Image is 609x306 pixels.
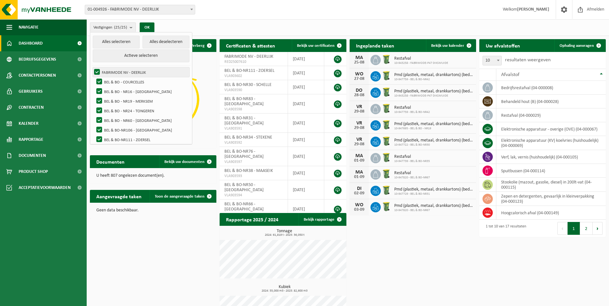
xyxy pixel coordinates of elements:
[394,138,473,143] span: Pmd (plastiek, metaal, drankkartons) (bedrijven)
[479,39,526,52] h2: Uw afvalstoffen
[95,125,189,135] label: BEL & BO-NR106 - [GEOGRAPHIC_DATA]
[353,170,366,175] div: MA
[288,180,324,200] td: [DATE]
[394,56,448,61] span: Restafval
[353,158,366,163] div: 01-09
[288,52,324,66] td: [DATE]
[288,66,324,80] td: [DATE]
[224,159,283,165] span: VLA903597
[353,208,366,212] div: 03-09
[95,135,189,144] label: BEL & BO-NR111 - ZOERSEL
[19,180,71,196] span: Acceptatievoorwaarden
[394,154,430,159] span: Restafval
[496,206,606,220] td: hoogcalorisch afval (04-000149)
[381,185,392,196] img: WB-0240-HPE-GN-51
[224,183,264,192] span: BEL & BO-NR50 - [GEOGRAPHIC_DATA]
[381,136,392,147] img: WB-0240-HPE-GN-51
[288,166,324,180] td: [DATE]
[560,44,594,48] span: Ophaling aanvragen
[431,44,464,48] span: Bekijk uw kalender
[19,51,56,67] span: Bedrijfsgegevens
[19,83,43,99] span: Gebruikers
[353,153,366,158] div: MA
[353,142,366,147] div: 29-08
[394,192,473,196] span: 10-947729 - BEL & BO-NR31
[224,97,264,106] span: BEL & BO-NR83 - [GEOGRAPHIC_DATA]
[19,164,48,180] span: Product Shop
[496,164,606,178] td: spuitbussen (04-000114)
[381,70,392,81] img: WB-0240-HPE-GN-51
[150,190,216,203] a: Toon de aangevraagde taken
[483,56,501,65] span: 10
[394,143,473,147] span: 10-947722 - BEL & BO-NR30
[381,87,392,98] img: WB-0240-HPE-GN-51
[353,191,366,196] div: 02-09
[96,174,210,178] p: U heeft 807 ongelezen document(en).
[496,122,606,136] td: elektronische apparatuur - overige (OVE) (04-000067)
[353,126,366,130] div: 29-08
[224,174,283,179] span: VLA903593
[394,94,473,98] span: 10-943258 - FABRIMODE-P47 DIKSMUIDE
[85,5,195,14] span: 01-004926 - FABRIMODE NV - DEERLIJK
[288,114,324,133] td: [DATE]
[394,122,473,127] span: Pmd (plastiek, metaal, drankkartons) (bedrijven)
[580,222,593,235] button: 2
[394,110,430,114] span: 10-947759 - BEL & BO-NR42
[292,39,346,52] a: Bekijk uw certificaten
[297,44,335,48] span: Bekijk uw certificaten
[568,222,580,235] button: 1
[381,54,392,65] img: WB-0240-HPE-GN-51
[299,213,346,226] a: Bekijk rapportage
[19,99,44,115] span: Contracten
[224,88,283,93] span: VLA903590
[394,78,473,81] span: 10-947759 - BEL & BO-NR42
[93,23,127,32] span: Vestigingen
[394,203,473,208] span: Pmd (plastiek, metaal, drankkartons) (bedrijven)
[140,22,154,33] button: OK
[93,49,189,62] button: Actieve selecteren
[353,137,366,142] div: VR
[224,107,283,112] span: VLA903598
[517,7,549,12] strong: [PERSON_NAME]
[223,234,346,237] span: 2024: 61,819 t - 2025: 36,050 t
[288,94,324,114] td: [DATE]
[394,187,473,192] span: Pmd (plastiek, metaal, drankkartons) (bedrijven)
[496,136,606,150] td: elektronische apparatuur (KV) koelvries (huishoudelijk) (04-000069)
[483,221,526,235] div: 1 tot 10 van 17 resultaten
[394,72,473,78] span: Pmd (plastiek, metaal, drankkartons) (bedrijven)
[224,140,283,145] span: VLA903592
[288,133,324,147] td: [DATE]
[593,222,603,235] button: Next
[19,148,46,164] span: Documenten
[557,222,568,235] button: Previous
[394,61,448,65] span: 10-943258 - FABRIMODE-P47 DIKSMUIDE
[496,81,606,95] td: bedrijfsrestafval (04-000008)
[95,106,189,115] label: BEL & BO - NR24 - TONGEREN
[554,39,605,52] a: Ophaling aanvragen
[496,150,606,164] td: verf, lak, vernis (huishoudelijk) (04-000105)
[288,200,324,219] td: [DATE]
[223,229,346,237] h3: Tonnage
[353,186,366,191] div: DI
[353,60,366,65] div: 25-08
[381,201,392,212] img: WB-0240-HPE-GN-51
[95,115,189,125] label: BEL & BO - NR60 - [GEOGRAPHIC_DATA]
[90,155,131,168] h2: Documenten
[394,127,473,131] span: 10-947695 - BEL & BO - NR19
[19,35,43,51] span: Dashboard
[353,109,366,114] div: 29-08
[220,39,282,52] h2: Certificaten & attesten
[224,116,264,126] span: BEL & BO-NR31 - [GEOGRAPHIC_DATA]
[95,96,189,106] label: BEL & BO - NR19 - MERKSEM
[496,192,606,206] td: zepen en detergenten, gevaarlijk in kleinverpakking (04-000123)
[96,208,210,213] p: Geen data beschikbaar.
[426,39,475,52] a: Bekijk uw kalender
[394,105,430,110] span: Restafval
[224,126,283,131] span: VLA903591
[93,67,189,77] label: FABRIMODE NV - DEERLIJK
[224,149,264,159] span: BEL & BO-NR76 - [GEOGRAPHIC_DATA]
[224,73,283,79] span: VLA903602
[159,155,216,168] a: Bekijk uw documenten
[95,77,189,87] label: BEL & BO - COURCELLES
[224,168,273,173] span: BEL & BO-NR38 - MAASEIK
